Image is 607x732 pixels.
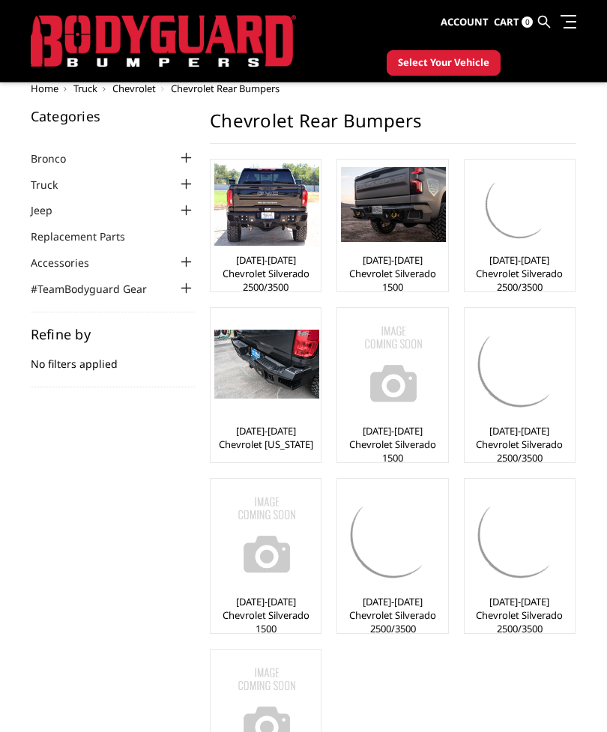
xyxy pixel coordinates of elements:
span: Cart [494,15,519,28]
a: Cart 0 [494,2,533,43]
button: Select Your Vehicle [387,50,501,76]
h5: Categories [31,109,196,123]
a: [DATE]-[DATE] Chevrolet Silverado 2500/3500 [468,253,571,294]
img: BODYGUARD BUMPERS [31,15,296,67]
a: Jeep [31,202,71,218]
a: Replacement Parts [31,229,144,244]
h1: Chevrolet Rear Bumpers [210,109,576,144]
a: [DATE]-[DATE] Chevrolet Silverado 1500 [341,253,444,294]
a: [DATE]-[DATE] Chevrolet Silverado 2500/3500 [214,253,317,294]
a: No Image [341,312,444,417]
a: Chevrolet [112,82,156,95]
a: Bronco [31,151,85,166]
span: Select Your Vehicle [398,55,489,70]
a: [DATE]-[DATE] Chevrolet Silverado 2500/3500 [468,595,571,635]
img: No Image [214,483,319,587]
a: Home [31,82,58,95]
a: #TeamBodyguard Gear [31,281,166,297]
a: No Image [214,483,317,587]
a: Account [441,2,489,43]
a: [DATE]-[DATE] Chevrolet [US_STATE] [214,424,317,451]
a: Truck [31,177,76,193]
img: No Image [341,312,446,417]
a: [DATE]-[DATE] Chevrolet Silverado 2500/3500 [468,424,571,465]
div: No filters applied [31,327,196,387]
a: [DATE]-[DATE] Chevrolet Silverado 1500 [341,424,444,465]
span: Account [441,15,489,28]
span: Chevrolet Rear Bumpers [171,82,280,95]
a: [DATE]-[DATE] Chevrolet Silverado 2500/3500 [341,595,444,635]
a: [DATE]-[DATE] Chevrolet Silverado 1500 [214,595,317,635]
a: Truck [73,82,97,95]
h5: Refine by [31,327,196,341]
span: 0 [522,16,533,28]
a: Accessories [31,255,108,270]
